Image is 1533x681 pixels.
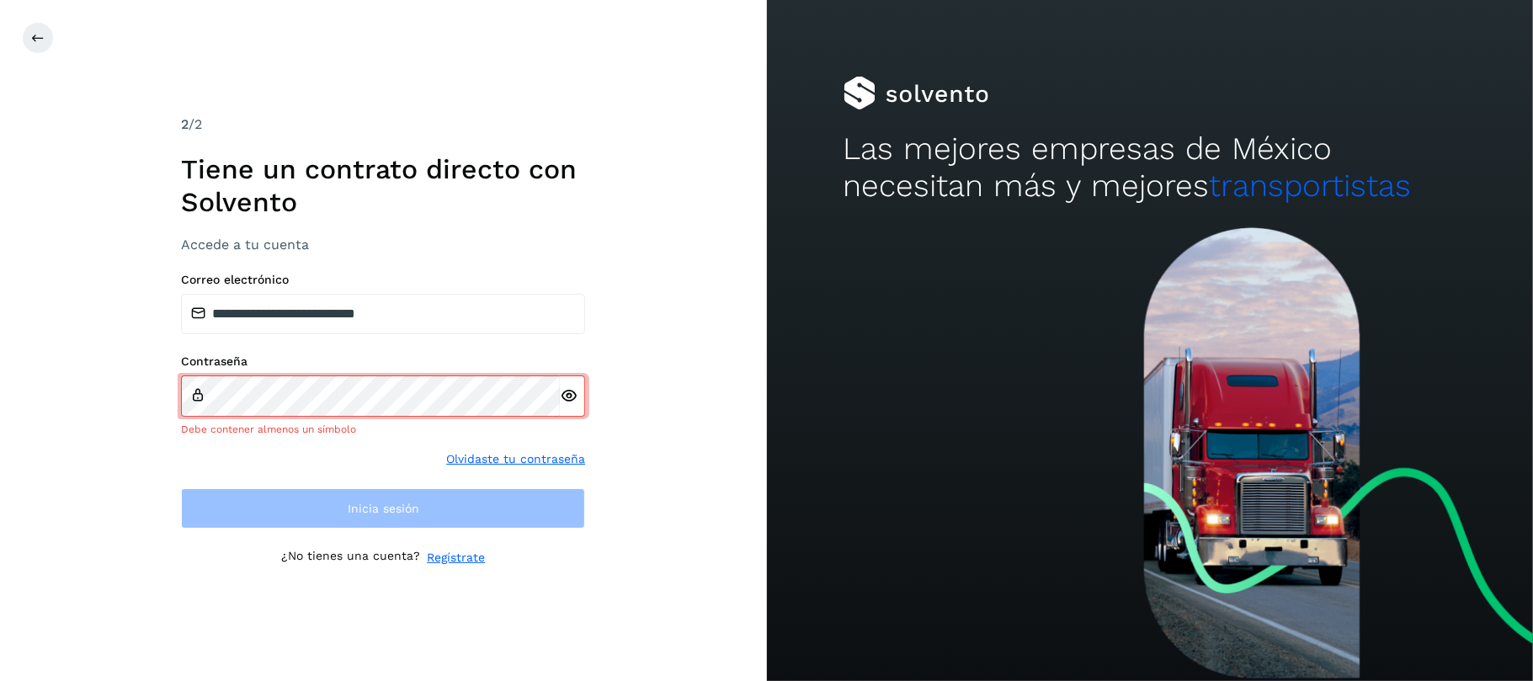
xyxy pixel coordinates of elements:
a: Regístrate [427,549,485,567]
div: Debe contener almenos un símbolo [181,422,585,437]
h3: Accede a tu cuenta [181,237,585,253]
h2: Las mejores empresas de México necesitan más y mejores [844,130,1456,205]
div: /2 [181,114,585,135]
label: Contraseña [181,354,585,369]
span: Inicia sesión [348,503,419,514]
label: Correo electrónico [181,273,585,287]
p: ¿No tienes una cuenta? [281,549,420,567]
span: transportistas [1210,168,1412,204]
span: 2 [181,116,189,132]
a: Olvidaste tu contraseña [446,450,585,468]
h1: Tiene un contrato directo con Solvento [181,153,585,218]
button: Inicia sesión [181,488,585,529]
